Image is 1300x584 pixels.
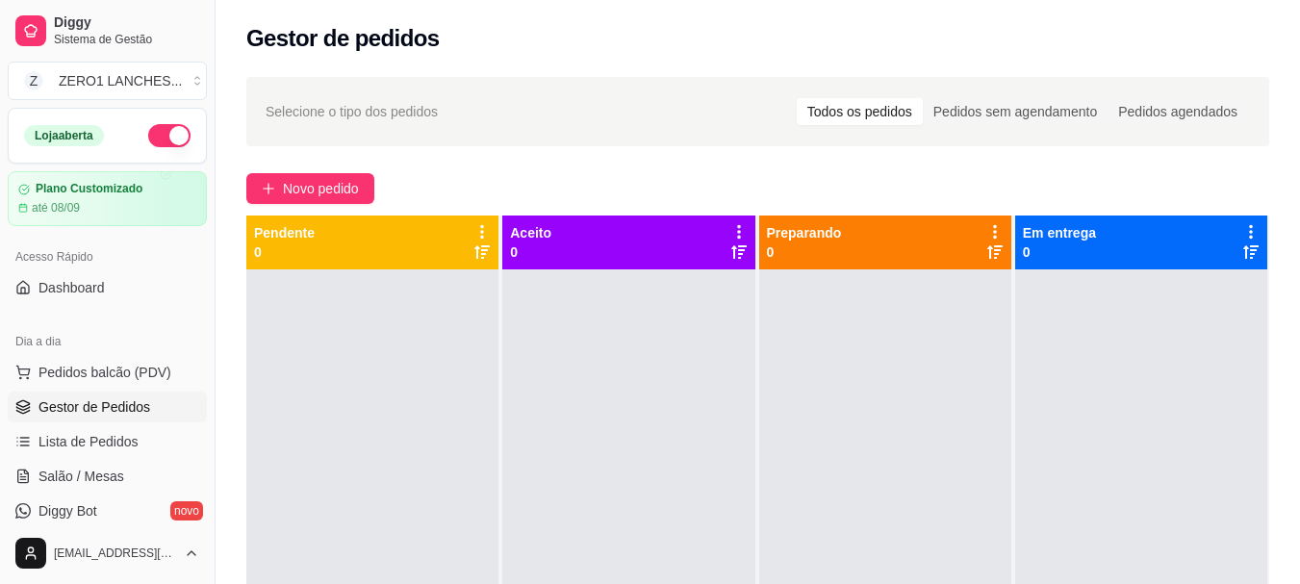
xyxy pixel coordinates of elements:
[510,242,551,262] p: 0
[24,71,43,90] span: Z
[923,98,1108,125] div: Pedidos sem agendamento
[1023,223,1096,242] p: Em entrega
[54,546,176,561] span: [EMAIL_ADDRESS][DOMAIN_NAME]
[8,530,207,576] button: [EMAIL_ADDRESS][DOMAIN_NAME]
[266,101,438,122] span: Selecione o tipo dos pedidos
[254,223,315,242] p: Pendente
[8,326,207,357] div: Dia a dia
[767,242,842,262] p: 0
[797,98,923,125] div: Todos os pedidos
[32,200,80,216] article: até 08/09
[510,223,551,242] p: Aceito
[1023,242,1096,262] p: 0
[24,125,104,146] div: Loja aberta
[148,124,191,147] button: Alterar Status
[38,397,150,417] span: Gestor de Pedidos
[8,241,207,272] div: Acesso Rápido
[8,171,207,226] a: Plano Customizadoaté 08/09
[38,432,139,451] span: Lista de Pedidos
[54,32,199,47] span: Sistema de Gestão
[283,178,359,199] span: Novo pedido
[246,23,440,54] h2: Gestor de pedidos
[38,278,105,297] span: Dashboard
[8,392,207,422] a: Gestor de Pedidos
[254,242,315,262] p: 0
[38,467,124,486] span: Salão / Mesas
[8,495,207,526] a: Diggy Botnovo
[36,182,142,196] article: Plano Customizado
[54,14,199,32] span: Diggy
[38,363,171,382] span: Pedidos balcão (PDV)
[59,71,182,90] div: ZERO1 LANCHES ...
[246,173,374,204] button: Novo pedido
[767,223,842,242] p: Preparando
[262,182,275,195] span: plus
[8,8,207,54] a: DiggySistema de Gestão
[38,501,97,521] span: Diggy Bot
[8,426,207,457] a: Lista de Pedidos
[8,272,207,303] a: Dashboard
[8,62,207,100] button: Select a team
[1108,98,1248,125] div: Pedidos agendados
[8,357,207,388] button: Pedidos balcão (PDV)
[8,461,207,492] a: Salão / Mesas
